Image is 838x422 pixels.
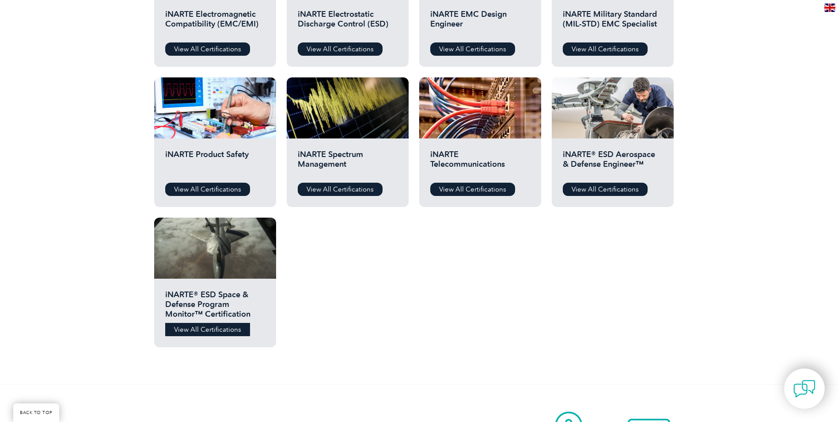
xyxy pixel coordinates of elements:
[298,42,383,56] a: View All Certifications
[430,42,515,56] a: View All Certifications
[563,42,648,56] a: View All Certifications
[793,378,815,400] img: contact-chat.png
[563,150,663,176] h2: iNARTE® ESD Aerospace & Defense Engineer™
[298,150,398,176] h2: iNARTE Spectrum Management
[165,9,265,36] h2: iNARTE Electromagnetic Compatibility (EMC/EMI)
[165,290,265,316] h2: iNARTE® ESD Space & Defense Program Monitor™ Certification
[165,323,250,336] a: View All Certifications
[430,183,515,196] a: View All Certifications
[824,4,835,12] img: en
[563,183,648,196] a: View All Certifications
[563,9,663,36] h2: iNARTE Military Standard (MIL-STD) EMC Specialist
[13,403,59,422] a: BACK TO TOP
[165,183,250,196] a: View All Certifications
[298,9,398,36] h2: iNARTE Electrostatic Discharge Control (ESD)
[430,150,530,176] h2: iNARTE Telecommunications
[298,183,383,196] a: View All Certifications
[430,9,530,36] h2: iNARTE EMC Design Engineer
[165,42,250,56] a: View All Certifications
[165,150,265,176] h2: iNARTE Product Safety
